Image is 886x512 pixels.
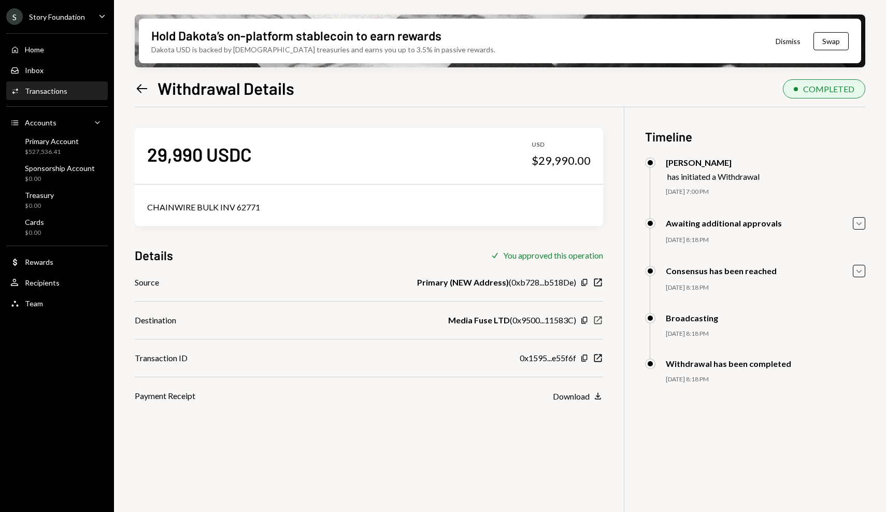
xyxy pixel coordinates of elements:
[25,229,44,237] div: $0.00
[147,201,591,214] div: CHAINWIRE BULK INV 62771
[6,113,108,132] a: Accounts
[6,294,108,312] a: Team
[666,375,865,384] div: [DATE] 8:18 PM
[6,134,108,159] a: Primary Account$527,536.41
[25,148,79,157] div: $527,536.41
[6,8,23,25] div: S
[803,84,854,94] div: COMPLETED
[520,352,576,364] div: 0x1595...e55f6f
[151,27,441,44] div: Hold Dakota’s on-platform stablecoin to earn rewards
[151,44,495,55] div: Dakota USD is backed by [DEMOGRAPHIC_DATA] treasuries and earns you up to 3.5% in passive rewards.
[666,359,791,368] div: Withdrawal has been completed
[6,215,108,239] a: Cards$0.00
[666,218,782,228] div: Awaiting additional approvals
[6,252,108,271] a: Rewards
[532,140,591,149] div: USD
[25,299,43,308] div: Team
[25,137,79,146] div: Primary Account
[503,250,603,260] div: You approved this operation
[666,236,865,245] div: [DATE] 8:18 PM
[158,78,294,98] h1: Withdrawal Details
[25,191,54,200] div: Treasury
[25,45,44,54] div: Home
[135,390,195,402] div: Payment Receipt
[6,81,108,100] a: Transactions
[666,313,718,323] div: Broadcasting
[666,283,865,292] div: [DATE] 8:18 PM
[135,314,176,326] div: Destination
[6,161,108,186] a: Sponsorship Account$0.00
[25,218,44,226] div: Cards
[25,278,60,287] div: Recipients
[666,188,865,196] div: [DATE] 7:00 PM
[763,29,813,53] button: Dismiss
[666,266,777,276] div: Consensus has been reached
[29,12,85,21] div: Story Foundation
[6,188,108,212] a: Treasury$0.00
[25,87,67,95] div: Transactions
[135,352,188,364] div: Transaction ID
[147,143,252,166] div: 29,990 USDC
[6,273,108,292] a: Recipients
[666,158,760,167] div: [PERSON_NAME]
[645,128,865,145] h3: Timeline
[6,61,108,79] a: Inbox
[417,276,576,289] div: ( 0xb728...b518De )
[448,314,510,326] b: Media Fuse LTD
[417,276,509,289] b: Primary (NEW Address)
[25,66,44,75] div: Inbox
[6,40,108,59] a: Home
[135,247,173,264] h3: Details
[448,314,576,326] div: ( 0x9500...11583C )
[553,391,590,401] div: Download
[25,202,54,210] div: $0.00
[25,118,56,127] div: Accounts
[553,391,603,402] button: Download
[532,153,591,168] div: $29,990.00
[135,276,159,289] div: Source
[666,330,865,338] div: [DATE] 8:18 PM
[667,172,760,181] div: has initiated a Withdrawal
[25,258,53,266] div: Rewards
[813,32,849,50] button: Swap
[25,164,95,173] div: Sponsorship Account
[25,175,95,183] div: $0.00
